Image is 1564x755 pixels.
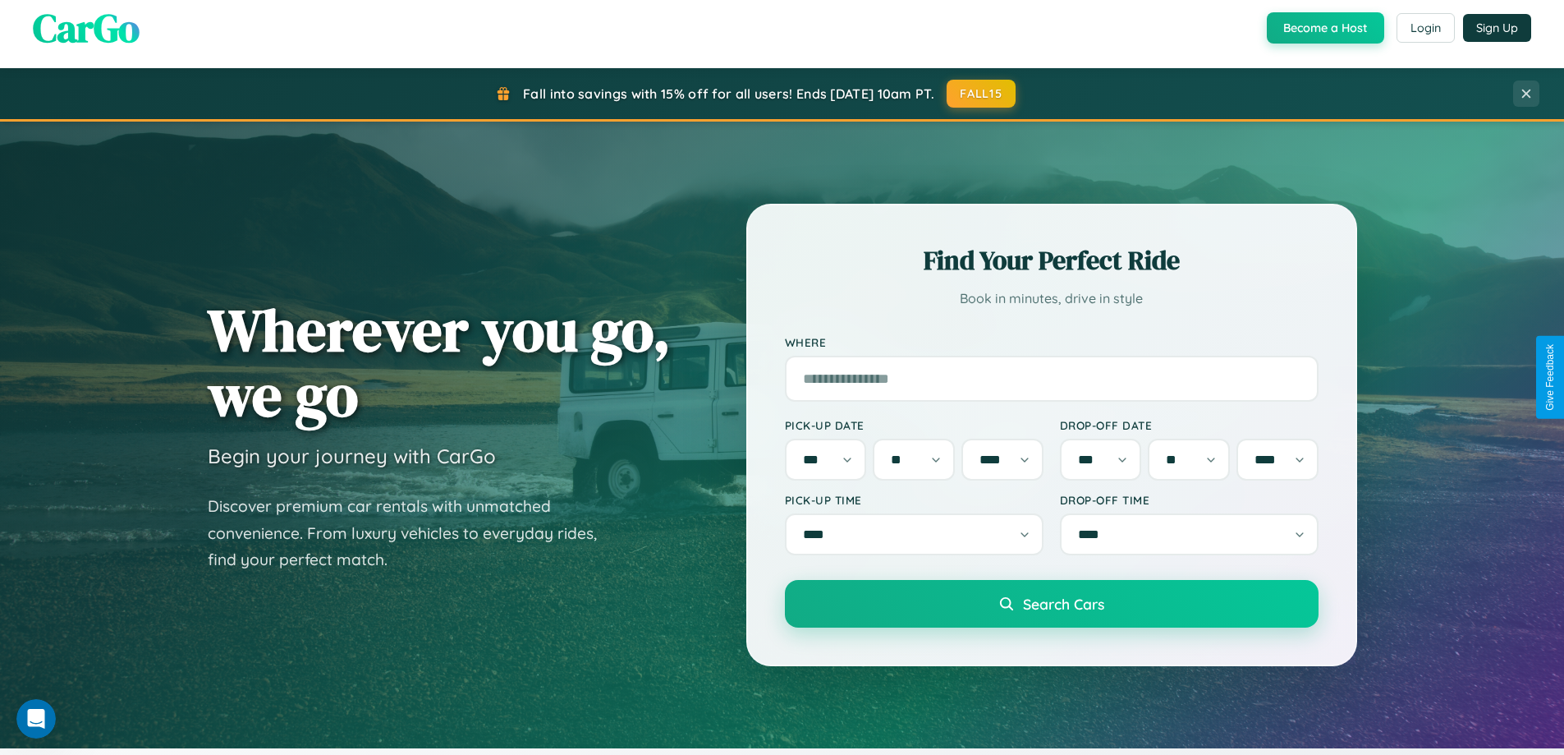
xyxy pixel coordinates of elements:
iframe: Intercom live chat [16,699,56,739]
p: Book in minutes, drive in style [785,287,1319,311]
span: Search Cars [1023,595,1104,613]
span: CarGo [33,1,140,55]
label: Pick-up Time [785,493,1043,507]
label: Drop-off Time [1060,493,1319,507]
button: Sign Up [1463,14,1531,42]
button: Search Cars [785,580,1319,628]
span: Fall into savings with 15% off for all users! Ends [DATE] 10am PT. [523,85,934,102]
label: Pick-up Date [785,418,1043,432]
h3: Begin your journey with CarGo [208,444,496,468]
label: Where [785,335,1319,349]
p: Discover premium car rentals with unmatched convenience. From luxury vehicles to everyday rides, ... [208,493,618,573]
button: FALL15 [947,80,1016,108]
div: Give Feedback [1544,344,1556,411]
button: Become a Host [1267,12,1384,44]
button: Login [1397,13,1455,43]
label: Drop-off Date [1060,418,1319,432]
h2: Find Your Perfect Ride [785,242,1319,279]
h1: Wherever you go, we go [208,297,671,427]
